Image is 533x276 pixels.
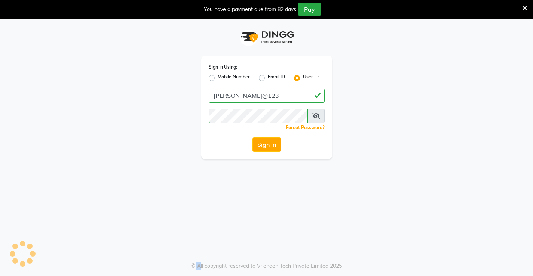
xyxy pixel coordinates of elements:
button: Sign In [252,137,281,152]
label: User ID [303,74,319,83]
div: You have a payment due from 82 days [204,6,296,13]
label: Mobile Number [218,74,250,83]
a: Forgot Password? [286,125,325,130]
label: Sign In Using: [209,64,237,71]
img: logo1.svg [237,26,297,48]
input: Username [209,109,308,123]
input: Username [209,89,325,103]
label: Email ID [268,74,285,83]
button: Pay [298,3,321,16]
